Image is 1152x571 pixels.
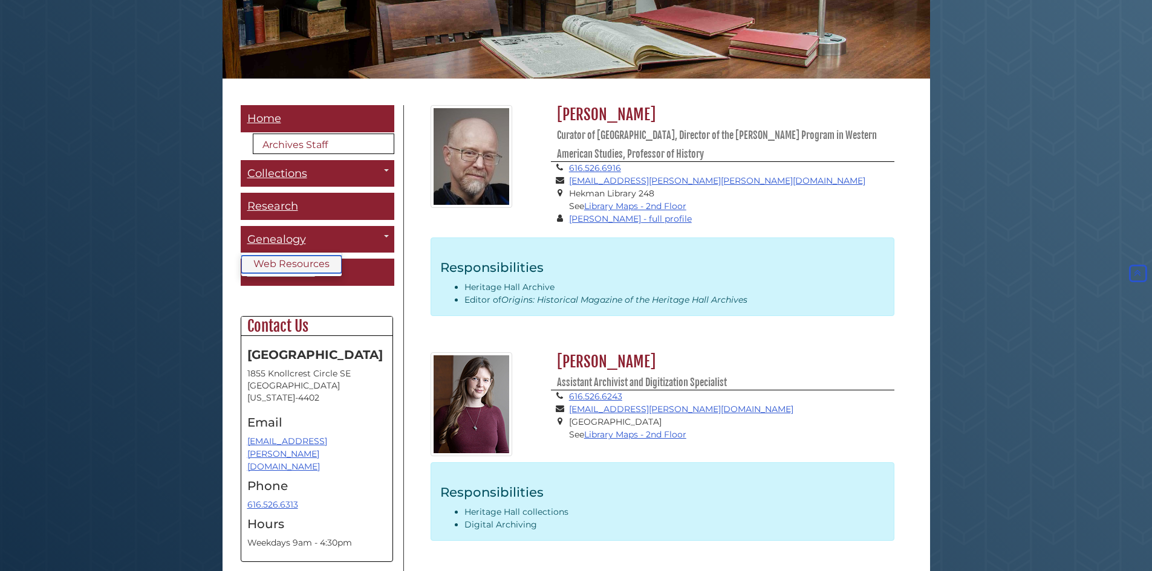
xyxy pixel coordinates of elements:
[247,347,383,362] strong: [GEOGRAPHIC_DATA]
[247,416,386,429] h4: Email
[247,479,386,492] h4: Phone
[440,259,885,275] h3: Responsibilities
[247,199,298,213] span: Research
[247,537,386,549] p: Weekdays 9am - 4:30pm
[569,187,894,213] li: Hekman Library 248 See
[247,436,327,472] a: [EMAIL_ADDRESS][PERSON_NAME][DOMAIN_NAME]
[247,499,298,510] a: 616.526.6313
[241,226,394,253] a: Genealogy
[241,105,394,132] a: Home
[569,391,622,402] a: 616.526.6243
[569,416,894,441] li: [GEOGRAPHIC_DATA] See
[464,294,885,306] li: Editor of
[241,193,394,220] a: Research
[557,376,727,389] small: Assistant Archivist and Digitization Specialist
[551,352,894,390] h2: [PERSON_NAME]
[464,506,885,518] li: Heritage Hall collections
[569,163,621,173] a: 616.526.6916
[241,317,392,336] h2: Contact Us
[247,167,307,180] span: Collections
[241,160,394,187] a: Collections
[431,352,512,456] img: Jen_Vos_125x162.jpg
[569,175,865,186] a: [EMAIL_ADDRESS][PERSON_NAME][PERSON_NAME][DOMAIN_NAME]
[247,233,306,246] span: Genealogy
[1127,268,1149,279] a: Back to Top
[431,105,512,208] img: William_Katerberg_125x160.jpg
[247,517,386,531] h4: Hours
[569,213,692,224] a: [PERSON_NAME] - full profile
[440,484,885,500] h3: Responsibilities
[584,429,686,440] a: Library Maps - 2nd Floor
[551,105,894,162] h2: [PERSON_NAME]
[464,281,885,294] li: Heritage Hall Archive
[241,256,342,273] a: Web Resources
[557,129,877,160] small: Curator of [GEOGRAPHIC_DATA], Director of the [PERSON_NAME] Program in Western American Studies, ...
[247,367,386,404] address: 1855 Knollcrest Circle SE [GEOGRAPHIC_DATA][US_STATE]-4402
[464,518,885,531] li: Digital Archiving
[584,201,686,211] a: Library Maps - 2nd Floor
[501,294,747,305] i: Origins: Historical Magazine of the Heritage Hall Archives
[247,112,281,125] span: Home
[569,404,793,415] a: [EMAIL_ADDRESS][PERSON_NAME][DOMAIN_NAME]
[253,134,394,154] a: Archives Staff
